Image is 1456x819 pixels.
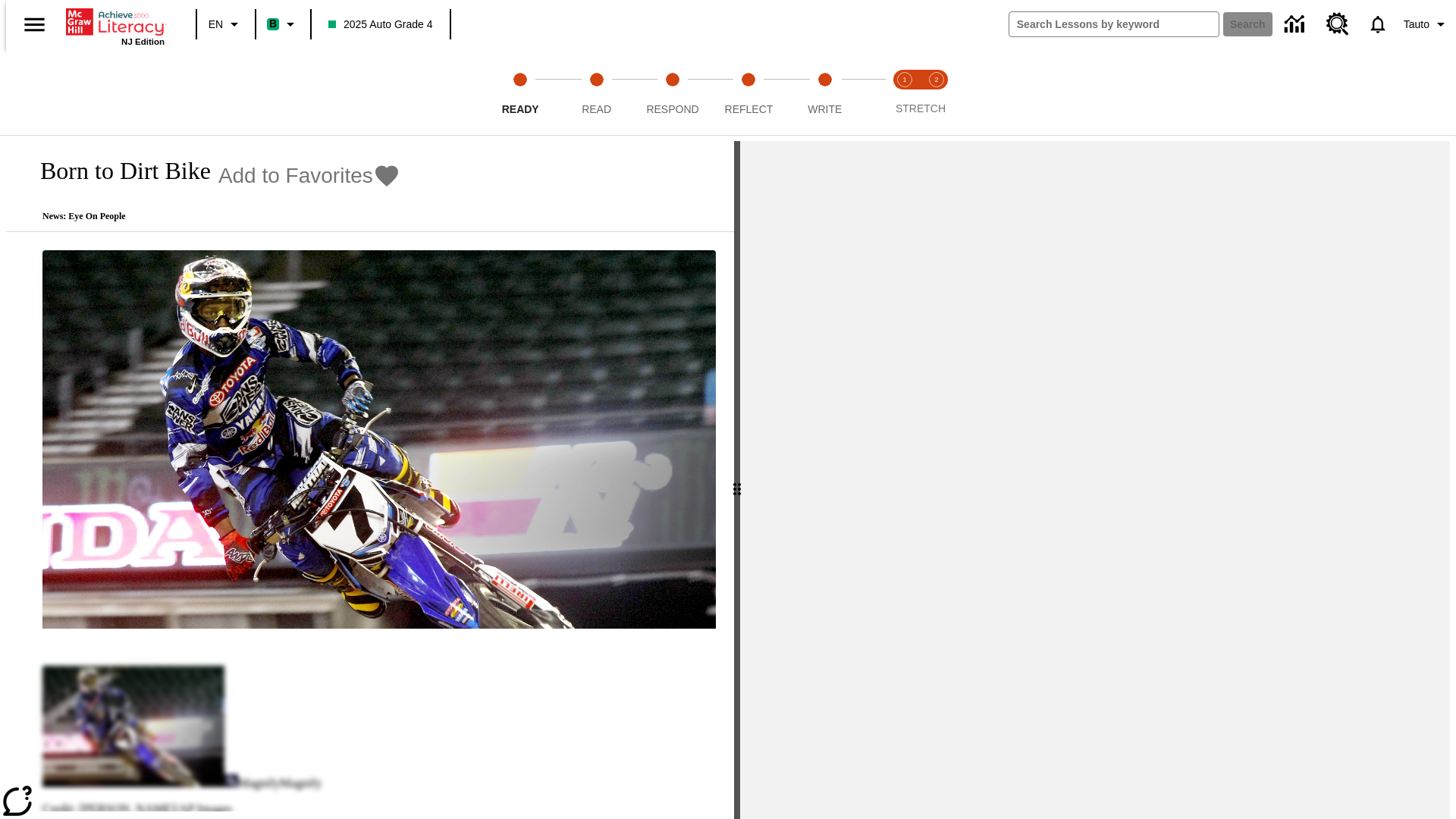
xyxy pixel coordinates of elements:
[209,17,223,33] span: EN
[24,211,400,222] p: News: Eye On People
[12,2,57,47] button: Open side menu
[552,52,640,135] button: Read step 2 of 5
[915,52,959,135] button: Stretch Respond step 2 of 2
[6,141,734,811] div: reading
[646,103,698,115] span: Respond
[883,52,927,135] button: Stretch Read step 1 of 2
[121,37,165,46] span: NJ Edition
[734,141,740,819] div: Press Enter or Spacebar and then press right and left arrow keys to move the slider
[261,11,306,38] button: Boost Class color is mint green. Change class color
[1404,17,1429,33] span: Tauto
[66,5,165,46] div: Home
[476,52,564,135] button: Ready step 1 of 5
[629,52,717,135] button: Respond step 3 of 5
[740,141,1450,819] div: activity
[582,103,611,115] span: Read
[328,17,433,33] span: 2025 Auto Grade 4
[704,52,792,135] button: Reflect step 4 of 5
[24,157,211,185] h1: Born to Dirt Bike
[218,164,373,188] span: Add to Favorites
[1317,4,1358,45] a: Resource Center, Will open in new tab
[725,103,773,115] span: Reflect
[42,250,716,629] img: Motocross racer James Stewart flies through the air on his dirt bike.
[896,102,946,115] span: STRETCH
[808,103,842,115] span: Write
[1398,11,1456,38] button: Profile/Settings
[218,162,400,189] button: Add to Favorites - Born to Dirt Bike
[781,52,869,135] button: Write step 5 of 5
[269,14,277,33] span: B
[1009,12,1219,36] input: search field
[902,76,906,83] text: 1
[1276,4,1317,45] a: Data Center
[202,11,250,38] button: Language: EN, Select a language
[502,103,539,115] span: Ready
[934,76,938,83] text: 2
[1358,5,1398,44] a: Notifications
